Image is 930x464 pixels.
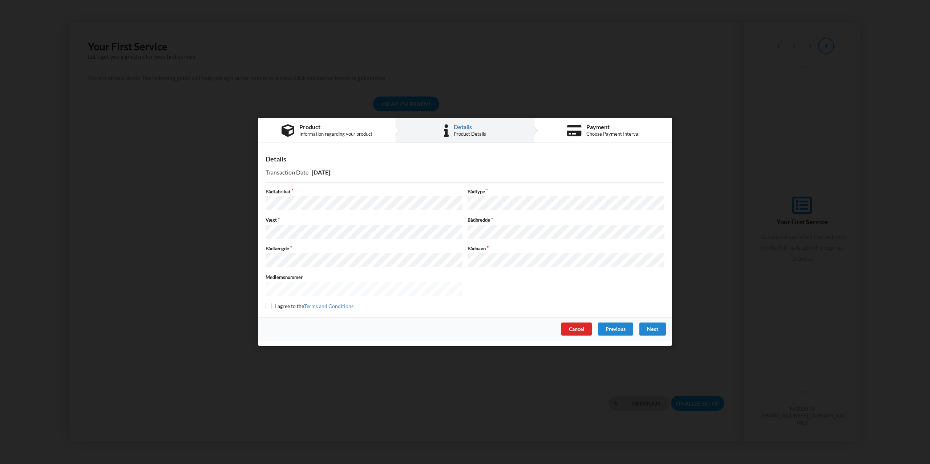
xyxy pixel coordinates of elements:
[266,217,462,223] label: Vægt
[561,323,592,336] div: Cancel
[266,168,664,177] p: Transaction Date - .
[454,124,486,130] div: Details
[468,217,664,223] label: Bådbredde
[586,131,639,137] div: Choose Payment Interval
[598,323,633,336] div: Previous
[299,124,372,130] div: Product
[639,323,666,336] div: Next
[468,188,664,195] label: Bådtype
[586,124,639,130] div: Payment
[266,274,462,280] label: Medlemsnummer
[468,246,664,252] label: Bådnavn
[266,188,462,195] label: Bådfabrikat
[266,303,353,309] label: I agree to the
[304,303,353,309] a: Terms and Conditions
[266,246,462,252] label: Bådlængde
[312,169,330,176] b: [DATE]
[454,131,486,137] div: Product Details
[299,131,372,137] div: Information regarding your product
[266,155,664,163] div: Details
